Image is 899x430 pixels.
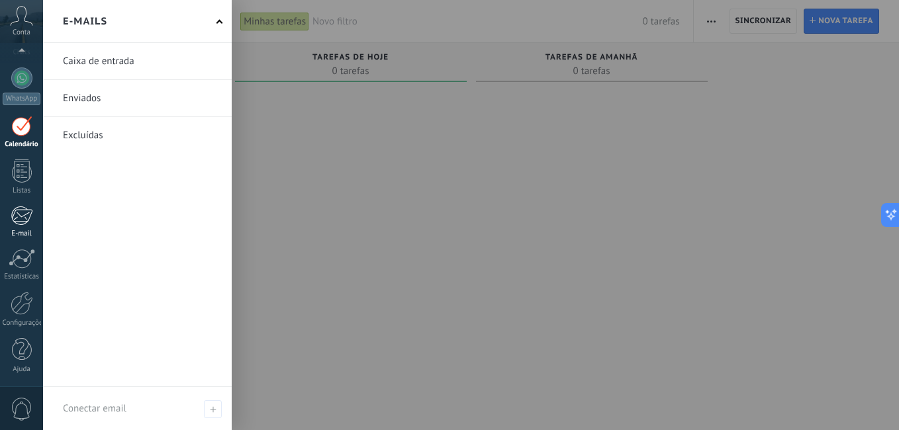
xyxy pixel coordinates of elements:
[3,93,40,105] div: WhatsApp
[13,28,30,37] span: Conta
[3,230,41,238] div: E-mail
[204,400,222,418] span: Conectar email
[43,43,232,80] li: Caixa de entrada
[43,117,232,153] li: Excluídas
[63,402,126,415] span: Conectar email
[43,80,232,117] li: Enviados
[3,365,41,374] div: Ajuda
[3,187,41,195] div: Listas
[3,319,41,327] div: Configurações
[63,1,107,42] h2: E-mails
[3,140,41,149] div: Calendário
[3,273,41,281] div: Estatísticas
